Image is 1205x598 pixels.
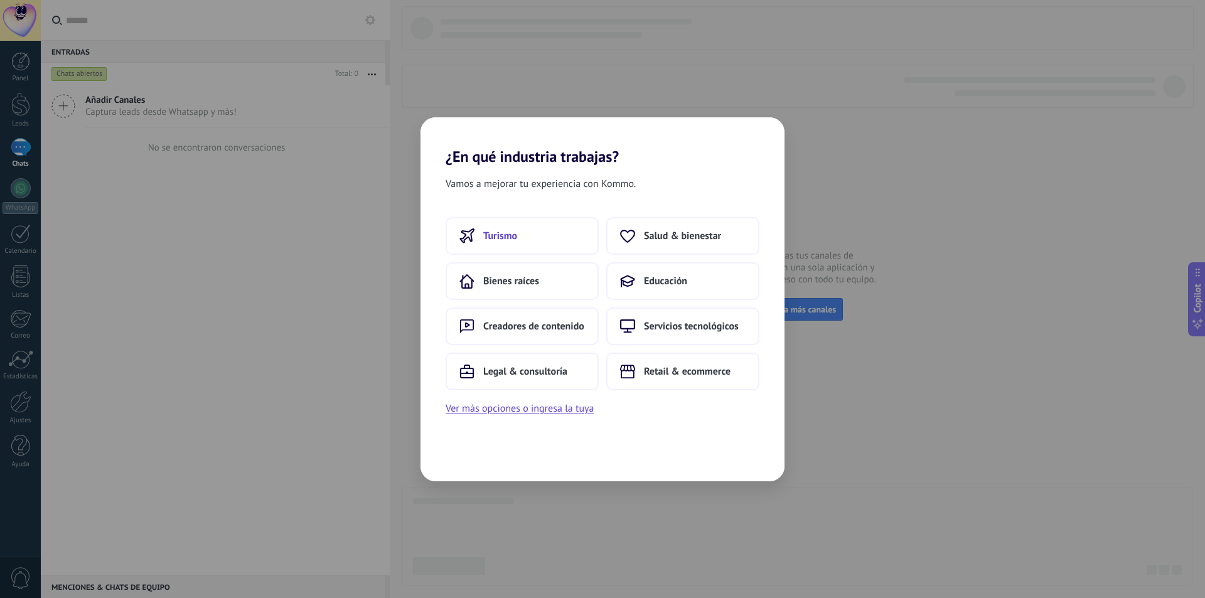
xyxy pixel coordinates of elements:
button: Ver más opciones o ingresa la tuya [446,400,594,417]
button: Turismo [446,217,599,255]
h2: ¿En qué industria trabajas? [420,117,785,166]
button: Bienes raíces [446,262,599,300]
span: Educación [644,275,687,287]
span: Retail & ecommerce [644,365,731,378]
button: Educación [606,262,759,300]
button: Salud & bienestar [606,217,759,255]
span: Creadores de contenido [483,320,584,333]
span: Bienes raíces [483,275,539,287]
button: Retail & ecommerce [606,353,759,390]
span: Vamos a mejorar tu experiencia con Kommo. [446,176,636,192]
button: Servicios tecnológicos [606,307,759,345]
button: Legal & consultoría [446,353,599,390]
span: Servicios tecnológicos [644,320,739,333]
span: Turismo [483,230,517,242]
span: Legal & consultoría [483,365,567,378]
button: Creadores de contenido [446,307,599,345]
span: Salud & bienestar [644,230,721,242]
